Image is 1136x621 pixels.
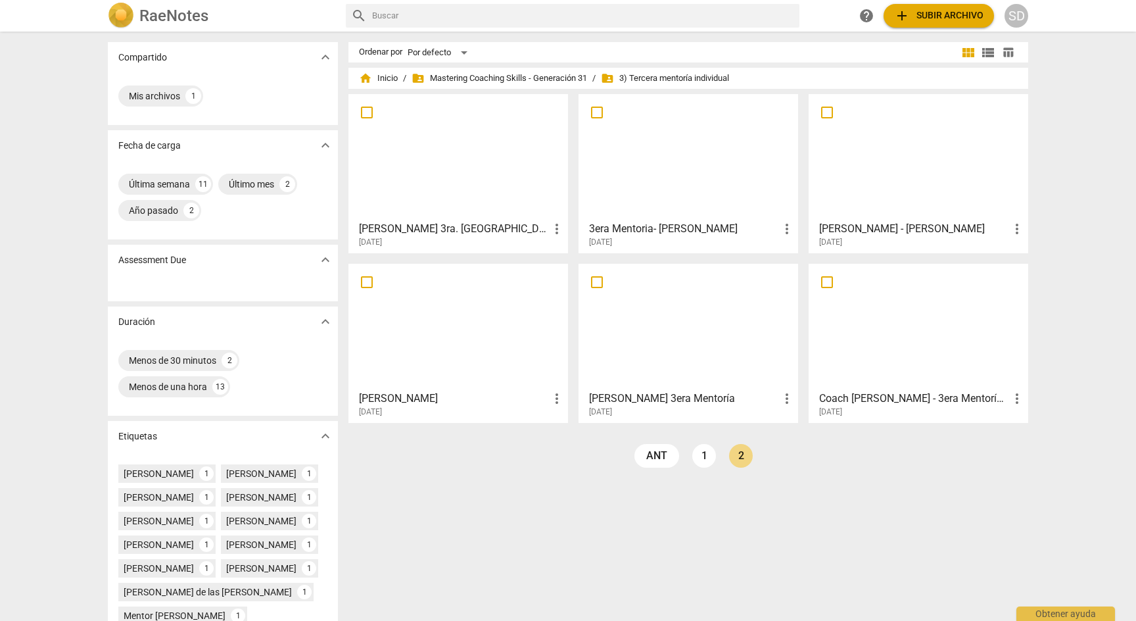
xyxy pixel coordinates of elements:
span: expand_more [318,49,333,65]
div: [PERSON_NAME] [226,514,296,528]
div: Mis archivos [129,89,180,103]
span: search [351,8,367,24]
div: [PERSON_NAME] [124,562,194,575]
span: folder_shared [601,72,614,85]
span: folder_shared [412,72,425,85]
div: [PERSON_NAME] [226,467,296,480]
a: Coach [PERSON_NAME] - 3era Mentoría Individual[DATE] [813,268,1024,417]
button: Cuadrícula [958,43,978,62]
span: more_vert [549,221,565,237]
div: [PERSON_NAME] [124,467,194,480]
span: [DATE] [589,407,612,418]
span: help [859,8,874,24]
div: 1 [297,585,312,599]
a: ant [634,444,679,468]
button: Mostrar más [316,136,335,155]
div: 1 [302,514,316,528]
button: Mostrar más [316,426,335,446]
span: add [894,8,910,24]
span: / [592,74,596,84]
span: view_list [980,45,996,61]
div: 13 [212,379,228,395]
div: Menos de una hora [129,380,207,393]
div: 2 [183,203,199,218]
span: [DATE] [359,237,382,248]
button: SD [1005,4,1028,28]
a: [PERSON_NAME] 3era Mentoría[DATE] [583,268,793,417]
div: 1 [199,466,214,481]
span: expand_more [318,428,333,444]
div: 1 [199,537,214,552]
div: Obtener ayuda [1016,607,1115,621]
h3: Lucy correa [359,391,549,407]
input: Buscar [372,5,794,26]
button: Tabla [998,43,1018,62]
div: Último mes [229,178,274,191]
span: more_vert [1009,221,1025,237]
span: view_module [960,45,976,61]
div: [PERSON_NAME] [226,562,296,575]
a: 3era Mentoria- [PERSON_NAME][DATE] [583,99,793,247]
span: more_vert [779,391,795,407]
a: Obtener ayuda [855,4,878,28]
div: 1 [302,490,316,505]
span: 3) Tercera mentoría individual [601,72,729,85]
div: [PERSON_NAME] de las [PERSON_NAME] [124,585,292,599]
button: Mostrar más [316,250,335,270]
div: [PERSON_NAME] [124,514,194,528]
a: LogoRaeNotes [108,3,335,29]
span: home [359,72,372,85]
div: 1 [199,561,214,576]
a: [PERSON_NAME] 3ra. [GEOGRAPHIC_DATA][DATE] [353,99,563,247]
span: table_chart [1002,46,1014,59]
div: [PERSON_NAME] [124,491,194,504]
h3: Cynthia 3ra. Mentoría [359,221,549,237]
h2: RaeNotes [139,7,208,25]
span: expand_more [318,314,333,330]
span: [DATE] [589,237,612,248]
h3: 3era Mentoria- Viviana [589,221,779,237]
a: Page 2 is your current page [729,444,753,468]
button: Mostrar más [316,312,335,332]
span: expand_more [318,252,333,268]
div: 2 [279,176,295,192]
a: Page 1 [692,444,716,468]
a: [PERSON_NAME][DATE] [353,268,563,417]
span: [DATE] [819,237,842,248]
span: more_vert [779,221,795,237]
div: 1 [302,537,316,552]
span: more_vert [549,391,565,407]
img: Logo [108,3,134,29]
div: 1 [199,490,214,505]
span: Mastering Coaching Skills - Generación 31 [412,72,587,85]
div: 2 [222,353,237,368]
div: [PERSON_NAME] [124,538,194,551]
p: Fecha de carga [118,139,181,153]
button: Subir [884,4,994,28]
span: expand_more [318,137,333,153]
p: Assessment Due [118,253,186,267]
div: 1 [185,88,201,104]
a: [PERSON_NAME] - [PERSON_NAME][DATE] [813,99,1024,247]
div: 1 [199,514,214,528]
div: Año pasado [129,204,178,217]
h3: Cintia Alvado - Mariana [819,221,1009,237]
div: Menos de 30 minutos [129,354,216,367]
span: [DATE] [819,407,842,418]
div: 1 [302,466,316,481]
span: Inicio [359,72,398,85]
p: Etiquetas [118,430,157,443]
div: 11 [195,176,211,192]
h3: Franco Cabrino 3era Mentoría [589,391,779,407]
div: Por defecto [408,42,472,63]
div: Ordenar por [359,47,402,57]
p: Duración [118,315,155,329]
h3: Coach Roxana Guerrero - 3era Mentoría Individual [819,391,1009,407]
span: Subir archivo [894,8,983,24]
div: [PERSON_NAME] [226,538,296,551]
span: / [403,74,406,84]
div: [PERSON_NAME] [226,491,296,504]
div: 1 [302,561,316,576]
div: Última semana [129,178,190,191]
